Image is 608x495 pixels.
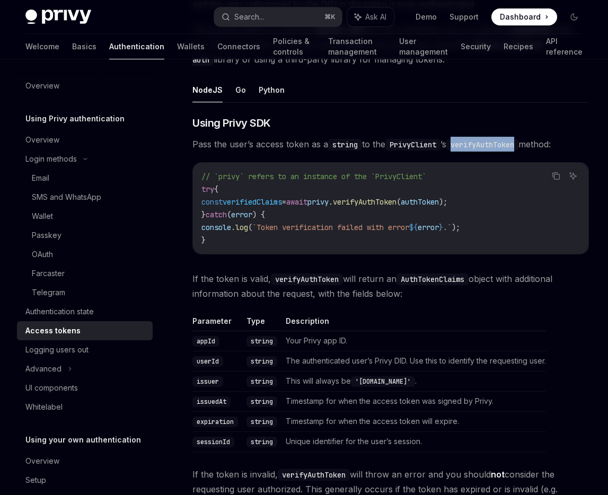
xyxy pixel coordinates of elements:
[177,34,205,59] a: Wallets
[25,305,94,318] div: Authentication state
[192,137,589,152] span: Pass the user’s access token as a to the ’s method:
[286,197,307,207] span: await
[271,273,343,285] code: verifyAuthToken
[278,469,350,481] code: verifyAuthToken
[281,431,546,452] td: Unique identifier for the user’s session.
[192,437,234,447] code: sessionId
[227,210,231,219] span: (
[17,471,153,490] a: Setup
[235,223,248,232] span: log
[401,197,439,207] span: authToken
[206,210,227,219] span: catch
[25,474,46,487] div: Setup
[396,273,469,285] code: AuthTokenClaims
[192,116,271,130] span: Using Privy SDK
[17,321,153,340] a: Access tokens
[32,172,49,184] div: Email
[32,286,65,299] div: Telegram
[17,302,153,321] a: Authentication state
[416,12,437,22] a: Demo
[17,169,153,188] a: Email
[25,153,77,165] div: Login methods
[192,396,231,407] code: issuedAt
[25,79,59,92] div: Overview
[231,223,235,232] span: .
[281,351,546,371] td: The authenticated user’s Privy DID. Use this to identify the requesting user.
[328,139,362,151] code: string
[192,316,242,331] th: Parameter
[365,12,386,22] span: Ask AI
[25,324,81,337] div: Access tokens
[201,172,426,181] span: // `privy` refers to an instance of the `PrivyClient`
[25,10,91,24] img: dark logo
[201,184,214,194] span: try
[214,7,342,26] button: Search...⌘K
[234,11,264,23] div: Search...
[201,223,231,232] span: console
[25,343,89,356] div: Logging users out
[192,39,547,66] code: @privy-io/server-auth
[491,8,557,25] a: Dashboard
[281,391,546,411] td: Timestamp for when the access token was signed by Privy.
[252,210,265,219] span: ) {
[246,437,277,447] code: string
[231,210,252,219] span: error
[491,469,505,480] strong: not
[281,411,546,431] td: Timestamp for when the access token will expire.
[307,197,329,207] span: privy
[351,376,415,387] code: '[DOMAIN_NAME]'
[246,336,277,347] code: string
[259,77,285,102] button: Python
[32,267,65,280] div: Farcaster
[385,139,440,151] code: PrivyClient
[72,34,96,59] a: Basics
[235,77,246,102] button: Go
[242,316,281,331] th: Type
[217,34,260,59] a: Connectors
[17,188,153,207] a: SMS and WhatsApp
[17,226,153,245] a: Passkey
[452,223,460,232] span: );
[192,417,238,427] code: expiration
[347,7,394,26] button: Ask AI
[281,316,546,331] th: Description
[546,34,583,59] a: API reference
[443,223,452,232] span: .`
[192,376,223,387] code: issuer
[248,223,252,232] span: (
[25,112,125,125] h5: Using Privy authentication
[281,371,546,391] td: This will always be .
[32,210,53,223] div: Wallet
[282,197,286,207] span: =
[25,434,141,446] h5: Using your own authentication
[25,363,61,375] div: Advanced
[32,248,53,261] div: OAuth
[504,34,533,59] a: Recipes
[17,207,153,226] a: Wallet
[17,397,153,417] a: Whitelabel
[32,229,61,242] div: Passkey
[192,356,223,367] code: userId
[214,184,218,194] span: {
[17,76,153,95] a: Overview
[192,77,223,102] button: NodeJS
[192,336,219,347] code: appId
[566,8,583,25] button: Toggle dark mode
[223,197,282,207] span: verifiedClaims
[328,34,386,59] a: Transaction management
[25,382,78,394] div: UI components
[252,223,409,232] span: `Token verification failed with error
[246,356,277,367] code: string
[500,12,541,22] span: Dashboard
[566,169,580,183] button: Ask AI
[201,210,206,219] span: }
[17,340,153,359] a: Logging users out
[25,34,59,59] a: Welcome
[246,376,277,387] code: string
[396,197,401,207] span: (
[201,235,206,245] span: }
[32,191,101,204] div: SMS and WhatsApp
[17,452,153,471] a: Overview
[409,223,418,232] span: ${
[109,34,164,59] a: Authentication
